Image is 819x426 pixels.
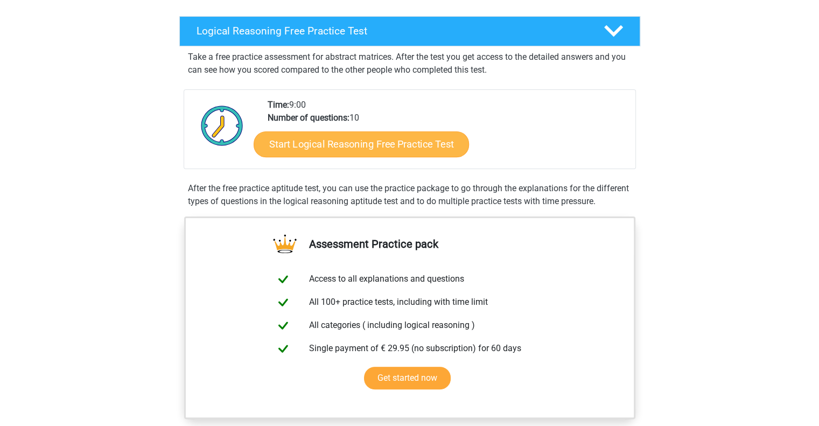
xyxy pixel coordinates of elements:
[197,25,586,37] h4: Logical Reasoning Free Practice Test
[184,182,636,208] div: After the free practice aptitude test, you can use the practice package to go through the explana...
[175,16,645,46] a: Logical Reasoning Free Practice Test
[260,99,635,169] div: 9:00 10
[188,51,632,76] p: Take a free practice assessment for abstract matrices. After the test you get access to the detai...
[268,100,289,110] b: Time:
[254,131,469,157] a: Start Logical Reasoning Free Practice Test
[195,99,249,152] img: Clock
[364,367,451,389] a: Get started now
[268,113,349,123] b: Number of questions:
